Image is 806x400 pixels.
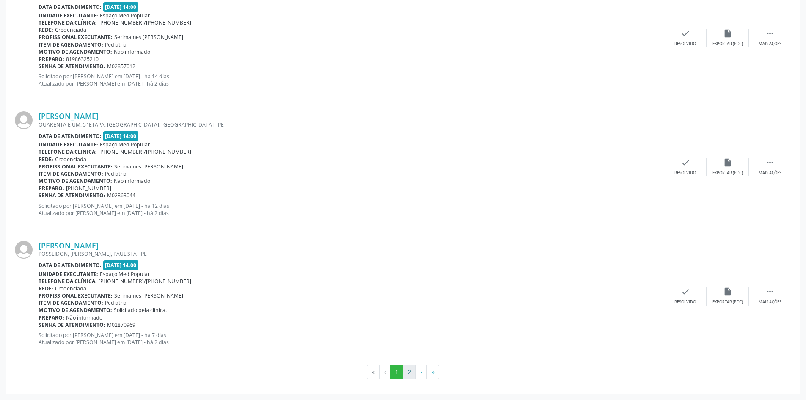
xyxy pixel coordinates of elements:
[39,48,112,55] b: Motivo de agendamento:
[105,41,127,48] span: Pediatria
[674,170,696,176] div: Resolvido
[765,29,775,38] i: 
[66,185,111,192] span: [PHONE_NUMBER]
[723,287,732,296] i: insert_drive_file
[674,41,696,47] div: Resolvido
[712,299,743,305] div: Exportar (PDF)
[39,170,103,177] b: Item de agendamento:
[103,131,139,141] span: [DATE] 14:00
[39,185,64,192] b: Preparo:
[39,163,113,170] b: Profissional executante:
[759,299,781,305] div: Mais ações
[39,250,664,257] div: POSSEIDON, [PERSON_NAME], PAULISTA - PE
[39,55,64,63] b: Preparo:
[114,292,183,299] span: Serimames [PERSON_NAME]
[55,156,86,163] span: Credenciada
[39,73,664,87] p: Solicitado por [PERSON_NAME] em [DATE] - há 14 dias Atualizado por [PERSON_NAME] em [DATE] - há 2...
[403,365,416,379] button: Go to page 2
[426,365,439,379] button: Go to last page
[39,33,113,41] b: Profissional executante:
[415,365,427,379] button: Go to next page
[114,306,167,314] span: Solicitado pela clínica.
[103,2,139,12] span: [DATE] 14:00
[105,170,127,177] span: Pediatria
[15,241,33,259] img: img
[39,299,103,306] b: Item de agendamento:
[39,12,98,19] b: Unidade executante:
[759,170,781,176] div: Mais ações
[39,192,105,199] b: Senha de atendimento:
[99,19,191,26] span: [PHONE_NUMBER]/[PHONE_NUMBER]
[712,41,743,47] div: Exportar (PDF)
[765,287,775,296] i: 
[39,177,112,185] b: Motivo de agendamento:
[759,41,781,47] div: Mais ações
[99,148,191,155] span: [PHONE_NUMBER]/[PHONE_NUMBER]
[390,365,403,379] button: Go to page 1
[107,192,135,199] span: M02863044
[39,148,97,155] b: Telefone da clínica:
[681,287,690,296] i: check
[681,29,690,38] i: check
[39,156,53,163] b: Rede:
[681,158,690,167] i: check
[39,19,97,26] b: Telefone da clínica:
[114,163,183,170] span: Serimames [PERSON_NAME]
[39,331,664,346] p: Solicitado por [PERSON_NAME] em [DATE] - há 7 dias Atualizado por [PERSON_NAME] em [DATE] - há 2 ...
[39,3,102,11] b: Data de atendimento:
[39,270,98,278] b: Unidade executante:
[105,299,127,306] span: Pediatria
[723,29,732,38] i: insert_drive_file
[39,285,53,292] b: Rede:
[107,321,135,328] span: M02870969
[15,111,33,129] img: img
[39,63,105,70] b: Senha de atendimento:
[15,365,791,379] ul: Pagination
[39,26,53,33] b: Rede:
[39,202,664,217] p: Solicitado por [PERSON_NAME] em [DATE] - há 12 dias Atualizado por [PERSON_NAME] em [DATE] - há 2...
[712,170,743,176] div: Exportar (PDF)
[39,292,113,299] b: Profissional executante:
[39,141,98,148] b: Unidade executante:
[114,177,150,185] span: Não informado
[99,278,191,285] span: [PHONE_NUMBER]/[PHONE_NUMBER]
[100,12,150,19] span: Espaço Med Popular
[39,121,664,128] div: QUARENTA E UM, 5ª ETAPA, [GEOGRAPHIC_DATA], [GEOGRAPHIC_DATA] - PE
[39,314,64,321] b: Preparo:
[55,285,86,292] span: Credenciada
[55,26,86,33] span: Credenciada
[723,158,732,167] i: insert_drive_file
[39,306,112,314] b: Motivo de agendamento:
[103,260,139,270] span: [DATE] 14:00
[39,262,102,269] b: Data de atendimento:
[39,132,102,140] b: Data de atendimento:
[39,241,99,250] a: [PERSON_NAME]
[114,33,183,41] span: Serimames [PERSON_NAME]
[765,158,775,167] i: 
[100,270,150,278] span: Espaço Med Popular
[107,63,135,70] span: M02857012
[674,299,696,305] div: Resolvido
[39,321,105,328] b: Senha de atendimento:
[39,111,99,121] a: [PERSON_NAME]
[114,48,150,55] span: Não informado
[100,141,150,148] span: Espaço Med Popular
[39,278,97,285] b: Telefone da clínica:
[66,55,99,63] span: 81986325210
[39,41,103,48] b: Item de agendamento:
[66,314,102,321] span: Não informado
